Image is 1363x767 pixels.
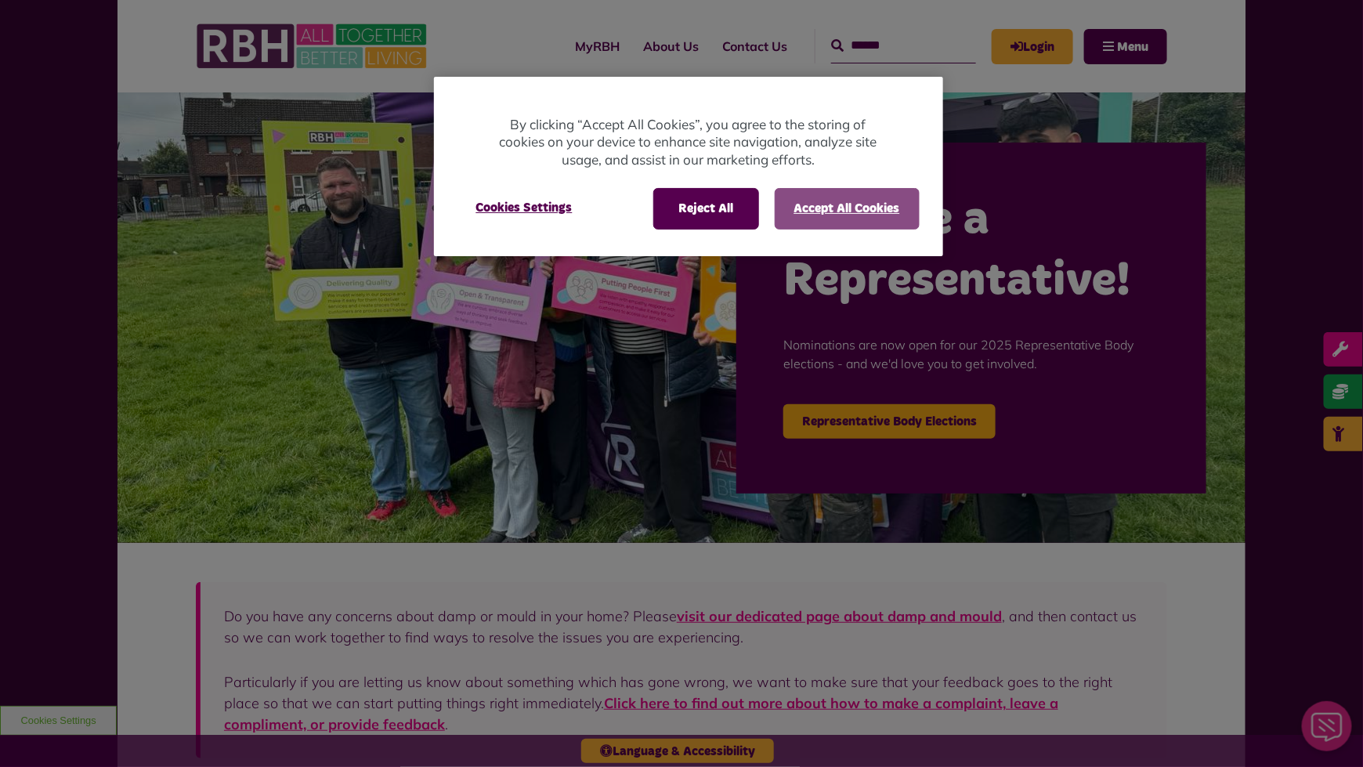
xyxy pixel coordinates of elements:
div: Cookie banner [434,77,943,256]
button: Cookies Settings [457,188,591,227]
button: Accept All Cookies [775,188,920,229]
button: Reject All [653,188,759,229]
div: Privacy [434,77,943,256]
p: By clicking “Accept All Cookies”, you agree to the storing of cookies on your device to enhance s... [497,116,880,169]
div: Close Web Assistant [9,5,60,55]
